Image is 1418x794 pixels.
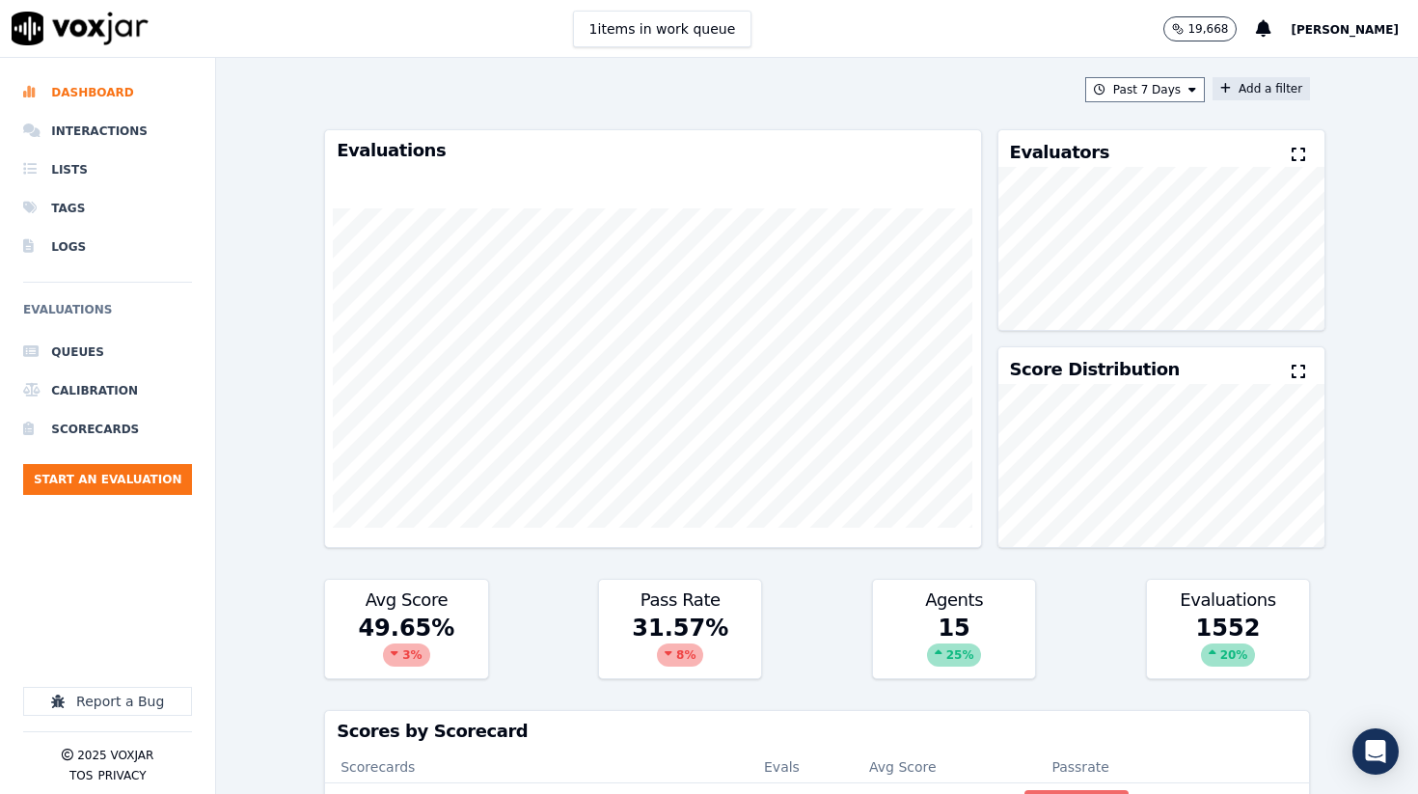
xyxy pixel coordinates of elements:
[383,643,429,667] div: 3 %
[749,752,854,782] th: Evals
[325,613,487,678] div: 49.65 %
[1163,16,1256,41] button: 19,668
[337,723,1297,740] h3: Scores by Scorecard
[77,748,153,763] p: 2025 Voxjar
[573,11,752,47] button: 1items in work queue
[1291,17,1418,41] button: [PERSON_NAME]
[1291,23,1399,37] span: [PERSON_NAME]
[23,298,192,333] h6: Evaluations
[657,643,703,667] div: 8 %
[1009,752,1152,782] th: Passrate
[1010,361,1180,378] h3: Score Distribution
[927,643,982,667] div: 25 %
[325,752,749,782] th: Scorecards
[23,112,192,151] a: Interactions
[1159,591,1297,609] h3: Evaluations
[885,591,1023,609] h3: Agents
[23,464,192,495] button: Start an Evaluation
[1163,16,1237,41] button: 19,668
[1085,77,1205,102] button: Past 7 Days
[1187,21,1228,37] p: 19,668
[1213,77,1310,100] button: Add a filter
[854,752,1009,782] th: Avg Score
[873,613,1035,678] div: 15
[23,410,192,449] a: Scorecards
[1147,613,1309,678] div: 1552
[611,591,750,609] h3: Pass Rate
[599,613,761,678] div: 31.57 %
[23,371,192,410] a: Calibration
[23,228,192,266] a: Logs
[23,687,192,716] button: Report a Bug
[1010,144,1109,161] h3: Evaluators
[337,591,476,609] h3: Avg Score
[23,151,192,189] a: Lists
[1352,728,1399,775] div: Open Intercom Messenger
[23,333,192,371] a: Queues
[97,768,146,783] button: Privacy
[23,189,192,228] a: Tags
[1201,643,1256,667] div: 20 %
[12,12,149,45] img: voxjar logo
[337,142,968,159] h3: Evaluations
[23,73,192,112] a: Dashboard
[69,768,93,783] button: TOS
